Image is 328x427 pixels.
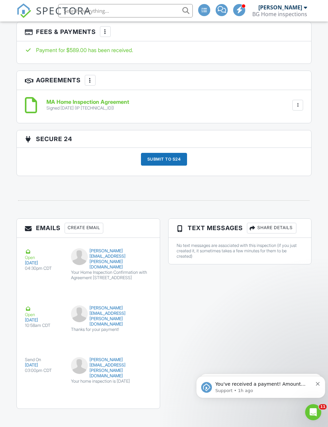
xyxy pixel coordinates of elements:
[16,9,91,23] a: SPECTORA
[71,248,147,270] div: [PERSON_NAME][EMAIL_ADDRESS][PERSON_NAME][DOMAIN_NAME]
[25,362,63,368] div: [DATE]
[25,305,63,317] div: Open
[71,305,88,322] img: default-user-f0147aede5fd5fa78ca7ade42f37bd4542148d508eef1c3d3ea960f66861d68b.jpg
[71,270,147,281] div: Your Home Inspection Confirmation with Agreement [STREET_ADDRESS]
[46,99,129,105] h6: MA Home Inspection Agreement
[71,327,147,332] div: Thanks for your payment!
[25,357,63,362] div: Send On
[252,11,307,17] div: BG Home inspections
[25,317,63,323] div: [DATE]
[71,357,147,379] div: [PERSON_NAME][EMAIL_ADDRESS][PERSON_NAME][DOMAIN_NAME]
[17,130,312,148] h3: Secure 24
[169,219,312,238] h3: Text Messages
[141,153,187,166] div: Submit to S24
[25,368,63,373] div: 03:00pm CDT
[258,4,302,11] div: [PERSON_NAME]
[58,4,193,17] input: Search everything...
[25,46,303,54] div: Payment for $589.00 has been received.
[141,153,187,171] a: Submit to S24
[25,248,63,260] div: Open
[25,266,63,271] div: 04:30pm CDT
[17,219,160,238] h3: Emails
[17,300,160,352] a: Open [DATE] 10:58am CDT [PERSON_NAME][EMAIL_ADDRESS][PERSON_NAME][DOMAIN_NAME] Thanks for your pa...
[17,243,160,300] a: Open [DATE] 04:30pm CDT [PERSON_NAME][EMAIL_ADDRESS][PERSON_NAME][DOMAIN_NAME] Your Home Inspecti...
[16,3,31,18] img: The Best Home Inspection Software - Spectora
[71,379,147,384] div: Your home inspection is [DATE]
[17,22,312,41] h3: Fees & Payments
[177,243,303,259] div: No text messages are associated with this inspection (if you just created it, it sometimes takes ...
[193,362,328,409] iframe: Intercom notifications message
[319,404,327,410] span: 11
[25,260,63,266] div: [DATE]
[46,99,129,111] a: MA Home Inspection Agreement Signed [DATE] (IP [TECHNICAL_ID])
[71,305,147,327] div: [PERSON_NAME][EMAIL_ADDRESS][PERSON_NAME][DOMAIN_NAME]
[17,71,312,90] h3: Agreements
[305,404,321,420] iframe: Intercom live chat
[25,323,63,328] div: 10:58am CDT
[71,357,88,374] img: default-user-f0147aede5fd5fa78ca7ade42f37bd4542148d508eef1c3d3ea960f66861d68b.jpg
[71,248,88,265] img: default-user-f0147aede5fd5fa78ca7ade42f37bd4542148d508eef1c3d3ea960f66861d68b.jpg
[36,3,91,17] span: SPECTORA
[46,105,129,111] div: Signed [DATE] (IP [TECHNICAL_ID])
[65,223,103,233] div: Create Email
[247,223,296,233] div: Share Details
